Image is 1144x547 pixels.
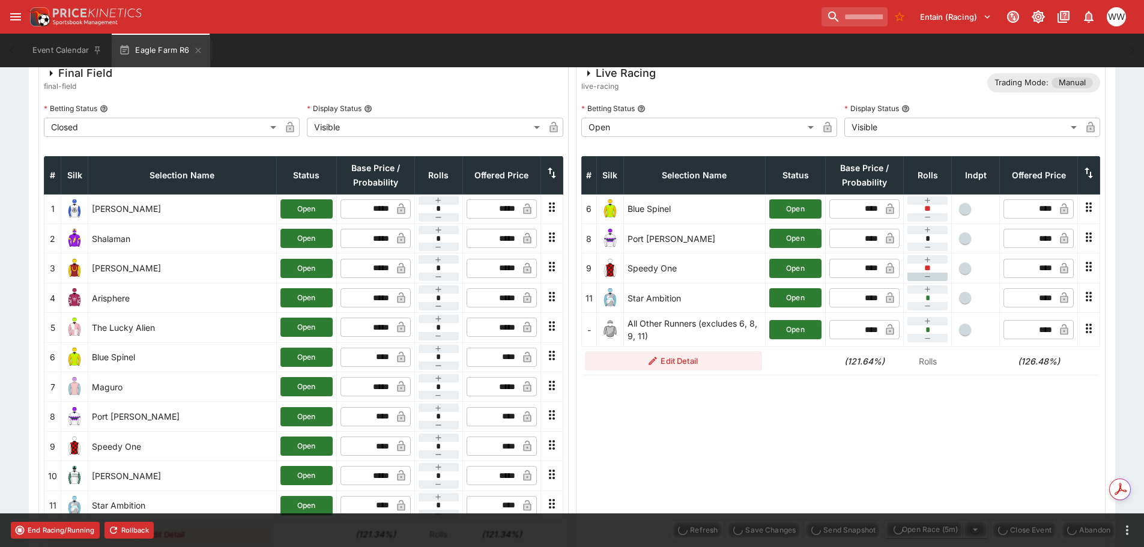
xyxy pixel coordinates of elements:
[280,229,333,248] button: Open
[65,259,84,278] img: runner 3
[88,402,277,431] td: Port [PERSON_NAME]
[826,156,904,194] th: Base Price / Probability
[414,156,462,194] th: Rolls
[280,437,333,456] button: Open
[11,522,100,539] button: End Racing/Running
[88,342,277,372] td: Blue Spinel
[637,104,646,113] button: Betting Status
[581,103,635,113] p: Betting Status
[769,229,822,248] button: Open
[844,118,1081,137] div: Visible
[769,320,822,339] button: Open
[1053,6,1074,28] button: Documentation
[65,377,84,396] img: runner 7
[1002,6,1024,28] button: Connected to PK
[581,156,596,194] th: #
[280,199,333,219] button: Open
[44,402,61,431] td: 8
[280,348,333,367] button: Open
[44,372,61,402] td: 7
[1103,4,1130,30] button: William Wallace
[280,318,333,337] button: Open
[88,253,277,283] td: [PERSON_NAME]
[601,229,620,248] img: runner 8
[65,466,84,485] img: runner 10
[623,194,766,223] td: Blue Spinel
[5,6,26,28] button: open drawer
[65,437,84,456] img: runner 9
[307,103,362,113] p: Display Status
[88,194,277,223] td: [PERSON_NAME]
[364,104,372,113] button: Display Status
[88,224,277,253] td: Shalaman
[766,156,826,194] th: Status
[53,8,142,17] img: PriceKinetics
[581,118,818,137] div: Open
[61,156,88,194] th: Silk
[88,491,277,520] td: Star Ambition
[1003,355,1074,367] h6: (126.48%)
[913,7,999,26] button: Select Tenant
[822,7,888,26] input: search
[65,288,84,307] img: runner 4
[994,77,1049,89] p: Trading Mode:
[88,461,277,491] td: [PERSON_NAME]
[280,288,333,307] button: Open
[581,80,656,92] span: live-racing
[44,253,61,283] td: 3
[581,224,596,253] td: 8
[88,283,277,312] td: Arisphere
[44,342,61,372] td: 6
[1027,6,1049,28] button: Toggle light/dark mode
[462,156,540,194] th: Offered Price
[581,283,596,312] td: 11
[44,80,112,92] span: final-field
[1078,6,1100,28] button: Notifications
[844,103,899,113] p: Display Status
[44,283,61,312] td: 4
[65,318,84,337] img: runner 5
[104,522,154,539] button: Rollback
[829,355,900,367] h6: (121.64%)
[280,407,333,426] button: Open
[907,355,948,367] p: Rolls
[112,34,210,67] button: Eagle Farm R6
[65,199,84,219] img: runner 1
[769,288,822,307] button: Open
[44,156,61,194] th: #
[100,104,108,113] button: Betting Status
[280,259,333,278] button: Open
[65,348,84,367] img: runner 6
[623,313,766,347] td: All Other Runners (excludes 6, 8, 9, 11)
[65,229,84,248] img: runner 2
[44,313,61,342] td: 5
[336,156,414,194] th: Base Price / Probability
[596,156,623,194] th: Silk
[601,259,620,278] img: runner 9
[88,156,277,194] th: Selection Name
[623,156,766,194] th: Selection Name
[585,351,762,370] button: Edit Detail
[1107,7,1126,26] div: William Wallace
[26,5,50,29] img: PriceKinetics Logo
[44,461,61,491] td: 10
[1061,523,1115,535] span: Mark an event as closed and abandoned.
[25,34,109,67] button: Event Calendar
[88,431,277,461] td: Speedy One
[1120,523,1134,537] button: more
[901,104,910,113] button: Display Status
[65,407,84,426] img: runner 8
[581,66,656,80] div: Live Racing
[904,156,952,194] th: Rolls
[44,224,61,253] td: 2
[623,283,766,312] td: Star Ambition
[44,491,61,520] td: 11
[53,20,118,25] img: Sportsbook Management
[88,313,277,342] td: The Lucky Alien
[280,377,333,396] button: Open
[88,372,277,402] td: Maguro
[44,103,97,113] p: Betting Status
[601,320,620,339] img: blank-silk.png
[890,7,909,26] button: No Bookmarks
[44,431,61,461] td: 9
